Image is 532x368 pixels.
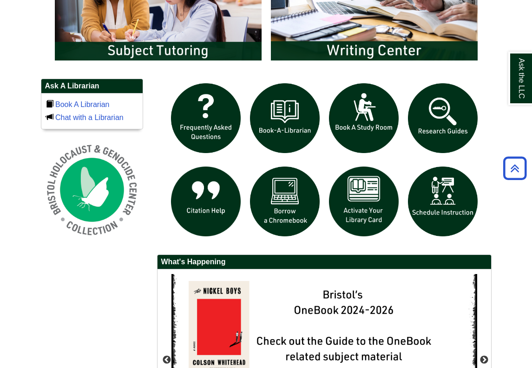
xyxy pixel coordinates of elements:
[158,255,491,269] h2: What's Happening
[324,79,403,158] img: book a study room icon links to book a study room web page
[403,162,482,241] img: For faculty. Schedule Library Instruction icon links to form.
[403,79,482,158] img: Research Guides icon links to research guides web page
[55,114,124,121] a: Chat with a Librarian
[162,355,171,365] button: Previous
[41,139,143,241] img: Holocaust and Genocide Collection
[166,79,245,158] img: frequently asked questions
[41,79,143,94] h2: Ask A Librarian
[166,79,482,245] div: slideshow
[245,79,324,158] img: Book a Librarian icon links to book a librarian web page
[324,162,403,241] img: activate Library Card icon links to form to activate student ID into library card
[245,162,324,241] img: Borrow a chromebook icon links to the borrow a chromebook web page
[479,355,489,365] button: Next
[500,162,530,174] a: Back to Top
[166,162,245,241] img: citation help icon links to citation help guide page
[55,100,110,108] a: Book A Librarian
